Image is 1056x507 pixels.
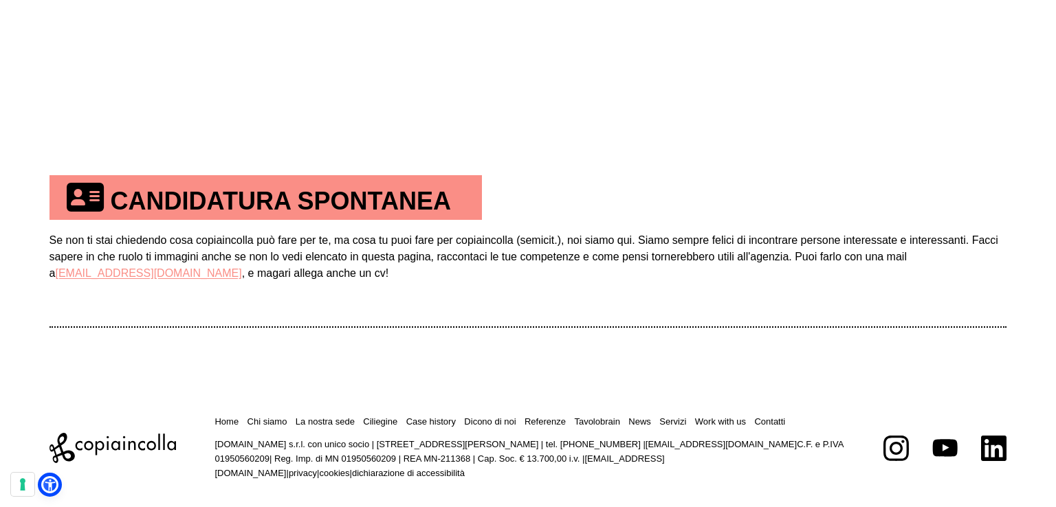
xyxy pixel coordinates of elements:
a: Dicono di noi [464,416,516,427]
button: Le tue preferenze relative al consenso per le tecnologie di tracciamento [11,473,34,496]
a: La nostra sede [296,416,355,427]
a: cookies [319,468,349,478]
a: Chi siamo [247,416,287,427]
a: Work with us [695,416,746,427]
a: Open Accessibility Menu [41,476,58,493]
a: News [628,416,651,427]
a: privacy [289,468,317,478]
td: Se non ti stai chiedendo cosa copiaincolla può fare per te, ma cosa tu puoi fare per copiaincolla... [49,220,1007,326]
a: [EMAIL_ADDRESS][DOMAIN_NAME] [646,439,797,449]
a: Referenze [525,416,566,427]
a: [EMAIL_ADDRESS][DOMAIN_NAME] [56,267,242,279]
p: [DOMAIN_NAME] s.r.l. con unico socio | [STREET_ADDRESS][PERSON_NAME] | tel. [PHONE_NUMBER] | C.F.... [214,438,844,480]
a: Home [214,416,239,427]
a: Case history [406,416,456,427]
a: Servizi [659,416,686,427]
a: dichiarazione di accessibilità [352,468,465,478]
th: CANDIDATURA SPONTANEA [49,175,482,220]
a: Tavolobrain [574,416,620,427]
a: [EMAIL_ADDRESS][DOMAIN_NAME] [214,453,664,478]
a: Ciliegine [363,416,397,427]
a: Contatti [754,416,785,427]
